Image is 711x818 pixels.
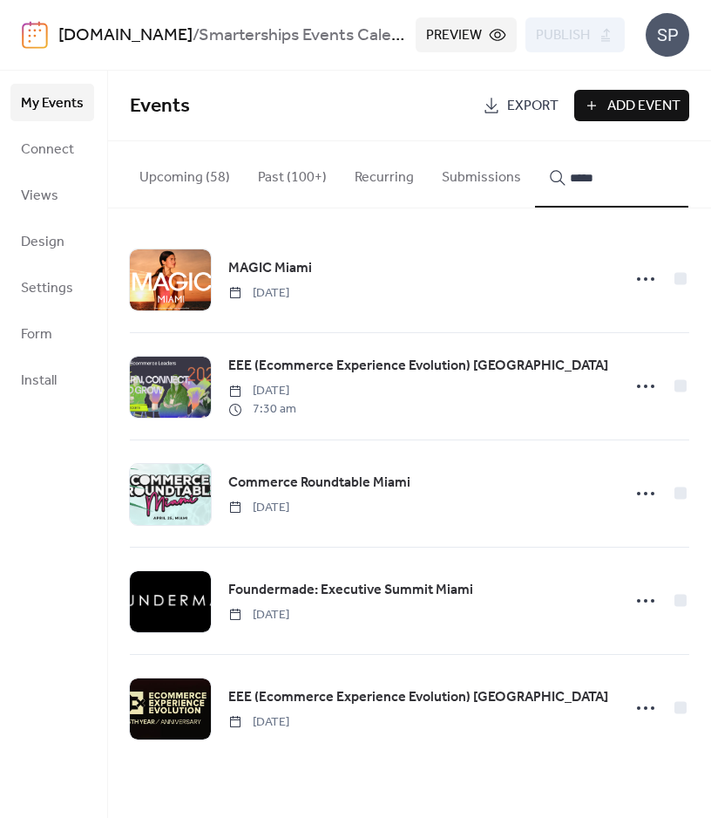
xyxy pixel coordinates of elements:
[228,257,312,280] a: MAGIC Miami
[10,176,94,214] a: Views
[244,141,341,206] button: Past (100+)
[10,84,94,121] a: My Events
[10,361,94,399] a: Install
[199,19,425,52] b: Smarterships Events Calendar
[428,141,535,206] button: Submissions
[474,90,567,121] a: Export
[21,182,58,209] span: Views
[21,275,73,302] span: Settings
[646,13,689,57] div: SP
[125,141,244,206] button: Upcoming (58)
[341,141,428,206] button: Recurring
[426,25,482,46] span: Preview
[21,228,64,256] span: Design
[228,258,312,279] span: MAGIC Miami
[193,19,199,52] b: /
[228,580,473,601] span: Foundermade: Executive Summit Miami
[228,473,410,494] span: Commerce Roundtable Miami
[10,222,94,260] a: Design
[21,367,57,394] span: Install
[228,382,296,400] span: [DATE]
[228,356,608,377] span: EEE (Ecommerce Experience Evolution) [GEOGRAPHIC_DATA]
[228,713,289,732] span: [DATE]
[228,606,289,624] span: [DATE]
[228,579,473,602] a: Foundermade: Executive Summit Miami
[228,355,608,378] a: EEE (Ecommerce Experience Evolution) [GEOGRAPHIC_DATA]
[228,687,608,708] span: EEE (Ecommerce Experience Evolution) [GEOGRAPHIC_DATA]
[228,472,410,494] a: Commerce Roundtable Miami
[228,284,289,303] span: [DATE]
[10,315,94,352] a: Form
[416,17,517,52] button: Preview
[130,87,190,126] span: Events
[228,686,608,709] a: EEE (Ecommerce Experience Evolution) [GEOGRAPHIC_DATA]
[10,269,94,306] a: Settings
[21,90,84,117] span: My Events
[21,136,74,163] span: Connect
[21,321,52,348] span: Form
[22,21,48,49] img: logo
[58,19,193,52] a: [DOMAIN_NAME]
[574,90,689,121] button: Add Event
[228,400,296,419] span: 7:30 am
[507,96,559,117] span: Export
[228,499,289,517] span: [DATE]
[607,96,681,117] span: Add Event
[10,130,94,167] a: Connect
